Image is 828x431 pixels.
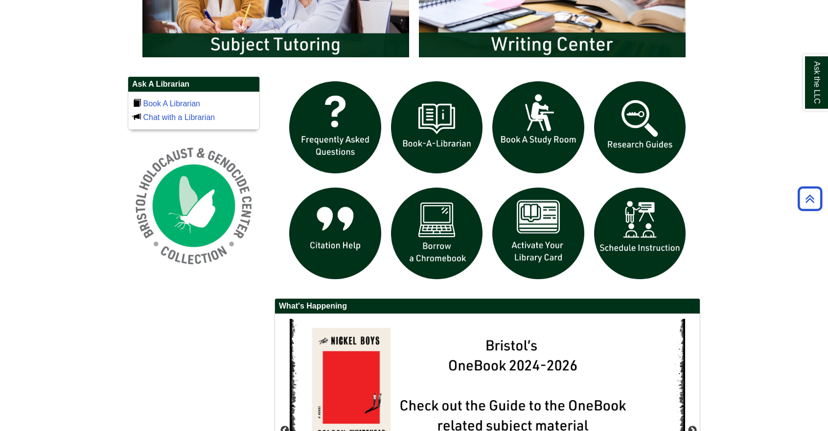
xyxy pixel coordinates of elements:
img: Holocaust and Genocide Collection [128,140,260,272]
img: Borrow a chromebook icon links to the borrow a chromebook web page [386,183,488,285]
a: Book A Librarian [143,99,200,108]
h2: Ask A Librarian [128,77,259,92]
img: Research Guides icon links to research guides web page [589,76,691,178]
img: Book a Librarian icon links to book a librarian web page [386,76,488,178]
img: citation help icon links to citation help guide page [284,183,386,285]
img: book a study room icon links to book a study room web page [487,76,589,178]
a: Chat with a Librarian [143,113,215,121]
h2: What's Happening [275,299,700,314]
img: For faculty. Schedule Library Instruction icon links to form. [589,183,691,285]
div: slideshow [284,76,690,288]
img: frequently asked questions [284,76,386,178]
img: activate Library Card icon links to form to activate student ID into library card [487,183,589,285]
a: Back to Top [794,192,826,205]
